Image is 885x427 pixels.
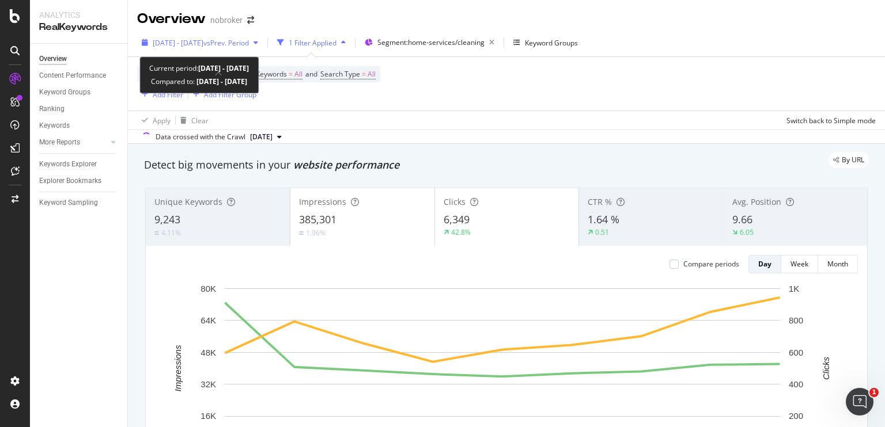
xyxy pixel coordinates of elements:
button: Keyword Groups [509,33,583,52]
div: Day [758,259,771,269]
div: legacy label [829,152,869,168]
div: nobroker [210,14,243,26]
a: More Reports [39,136,108,148]
a: Keyword Groups [39,86,119,98]
div: arrow-right-arrow-left [247,16,254,24]
button: Switch back to Simple mode [782,111,876,129]
span: = [289,69,293,79]
span: = [362,69,366,79]
span: Clicks [444,196,466,207]
span: 9.66 [732,212,752,226]
button: Day [748,255,781,273]
div: Keyword Groups [525,38,578,48]
text: 64K [201,315,216,325]
button: [DATE] [245,130,286,144]
span: Unique Keywords [154,196,222,207]
div: Content Performance [39,70,106,82]
span: Impressions [299,196,346,207]
div: Keywords [39,120,70,132]
button: Segment:home-services/cleaning [360,33,499,52]
text: 600 [789,348,803,357]
div: Clear [191,116,209,125]
span: 1.64 % [588,212,619,226]
div: 4.11% [161,228,181,238]
button: Week [781,255,818,273]
span: By URL [842,157,864,163]
div: Current period: [149,62,249,75]
div: Ranking [39,103,65,115]
button: Clear [176,111,209,129]
span: 2025 Sep. 1st [250,132,273,142]
a: Keywords Explorer [39,158,119,170]
div: 1.96% [306,228,326,238]
span: Segment: home-services/cleaning [377,37,485,47]
div: Keyword Groups [39,86,90,98]
div: Keyword Sampling [39,197,98,209]
div: Overview [39,53,67,65]
text: 32K [201,379,216,389]
img: Equal [154,231,159,235]
a: Content Performance [39,70,119,82]
div: Explorer Bookmarks [39,175,101,187]
div: Data crossed with the Crawl [156,132,245,142]
button: Add Filter Group [188,87,256,101]
text: 80K [201,284,216,293]
div: 0.51 [595,227,609,237]
img: Equal [299,231,304,235]
span: 1 [869,388,879,397]
span: 385,301 [299,212,336,226]
div: Switch back to Simple mode [786,116,876,125]
a: Keyword Sampling [39,197,119,209]
div: 1 Filter Applied [289,38,336,48]
span: vs Prev. Period [203,38,249,48]
b: [DATE] - [DATE] [195,77,247,86]
text: Clicks [821,356,831,379]
div: Keywords Explorer [39,158,97,170]
button: Add Filter [137,87,183,101]
a: Keywords [39,120,119,132]
text: 800 [789,315,803,325]
span: [DATE] - [DATE] [153,38,203,48]
div: 6.05 [740,227,754,237]
button: Month [818,255,858,273]
div: Add Filter [153,90,183,100]
text: 200 [789,411,803,421]
button: [DATE] - [DATE]vsPrev. Period [137,33,263,52]
div: Week [791,259,808,269]
text: 1K [789,284,799,293]
b: [DATE] - [DATE] [198,63,249,73]
button: Apply [137,111,171,129]
text: 400 [789,379,803,389]
span: 6,349 [444,212,470,226]
div: Analytics [39,9,118,21]
text: Impressions [173,345,183,391]
span: All [294,66,302,82]
div: More Reports [39,136,80,148]
a: Ranking [39,103,119,115]
div: Compared to: [151,75,247,88]
span: All [368,66,376,82]
div: Month [827,259,848,269]
text: 48K [201,348,216,357]
button: 1 Filter Applied [273,33,350,52]
text: 16K [201,411,216,421]
span: CTR % [588,196,612,207]
div: Compare periods [683,259,739,269]
div: Overview [137,9,206,29]
span: and [305,69,317,79]
div: RealKeywords [39,21,118,34]
span: Avg. Position [732,196,781,207]
div: 42.8% [451,227,471,237]
span: Search Type [320,69,360,79]
a: Explorer Bookmarks [39,175,119,187]
div: Apply [153,116,171,125]
span: Keywords [256,69,287,79]
a: Overview [39,53,119,65]
span: 9,243 [154,212,180,226]
div: Add Filter Group [204,90,256,100]
iframe: Intercom live chat [846,388,873,415]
